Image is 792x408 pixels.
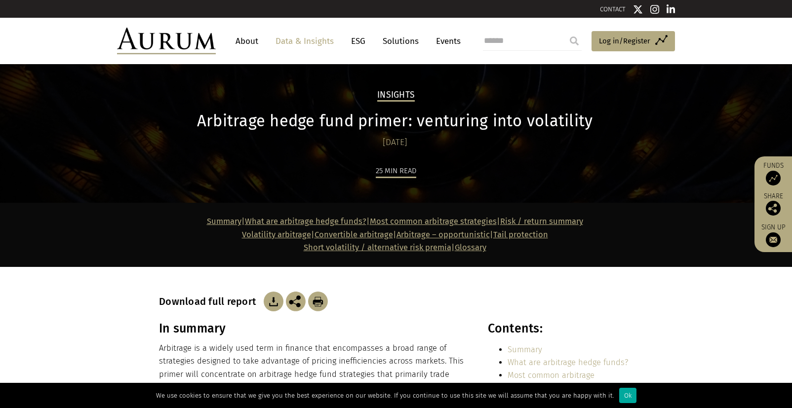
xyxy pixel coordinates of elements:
div: Ok [619,388,636,403]
img: Sign up to our newsletter [766,232,781,247]
input: Submit [564,31,584,51]
a: Glossary [455,243,486,252]
img: Share this post [286,292,306,311]
h1: Arbitrage hedge fund primer: venturing into volatility [159,111,631,131]
a: Sign up [759,223,787,247]
a: Log in/Register [592,31,675,52]
a: Events [431,32,461,50]
a: Short volatility / alternative risk premia [304,243,451,252]
strong: | | | [242,230,493,239]
a: Most common arbitrage strategies [370,217,497,226]
a: Tail protection [493,230,548,239]
h3: Contents: [488,321,631,336]
img: Instagram icon [650,4,659,14]
a: Solutions [378,32,424,50]
a: Volatility arbitrage [242,230,311,239]
h2: Insights [377,90,415,102]
img: Twitter icon [633,4,643,14]
img: Access Funds [766,171,781,185]
h3: In summary [159,321,466,336]
img: Linkedin icon [667,4,675,14]
div: Share [759,193,787,216]
a: Convertible arbitrage [315,230,393,239]
a: What are arbitrage hedge funds? [508,358,628,367]
a: What are arbitrage hedge funds? [245,217,366,226]
div: [DATE] [159,136,631,149]
div: 25 min read [376,165,416,178]
img: Download Article [308,292,328,311]
img: Share this post [766,201,781,216]
a: CONTACT [600,5,626,13]
img: Aurum [117,28,216,54]
a: Data & Insights [271,32,339,50]
a: Funds [759,161,787,185]
a: About [231,32,263,50]
a: Summary [207,217,241,226]
img: Download Article [264,292,283,311]
span: Log in/Register [599,35,650,47]
a: Most common arbitrage strategies [508,371,594,393]
a: Risk / return summary [500,217,583,226]
span: | [304,243,486,252]
h3: Download full report [159,296,261,307]
a: Summary [508,345,542,354]
strong: | | | [207,217,500,226]
a: Arbitrage – opportunistic [396,230,490,239]
a: ESG [346,32,370,50]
